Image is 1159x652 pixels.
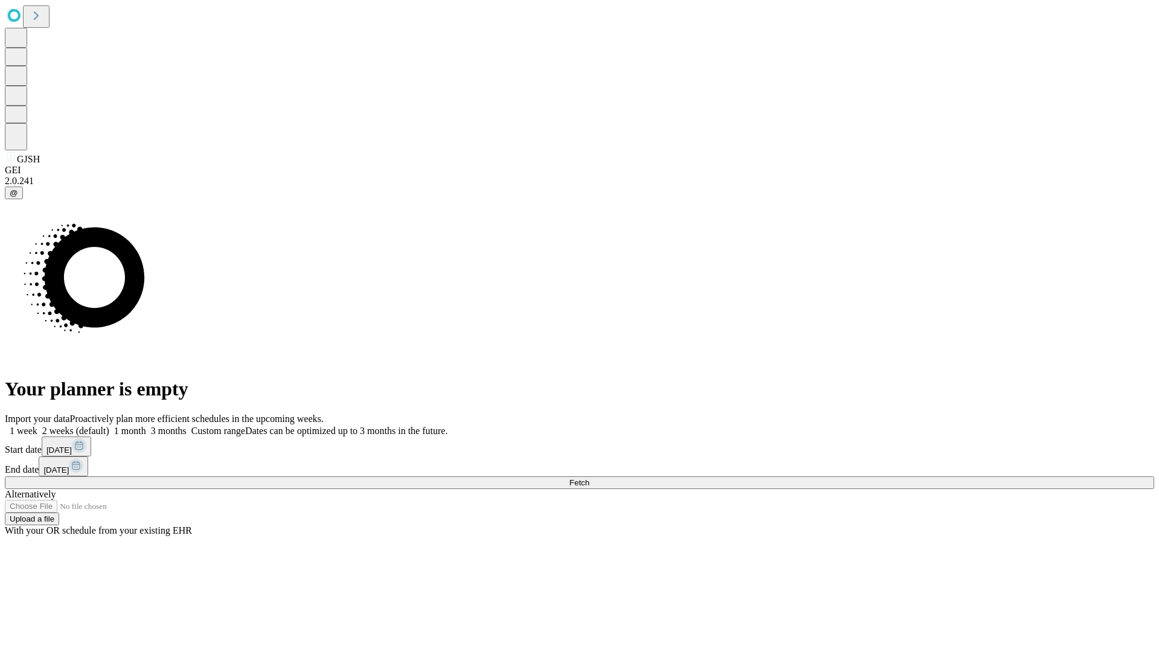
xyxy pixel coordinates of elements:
button: [DATE] [39,456,88,476]
span: Proactively plan more efficient schedules in the upcoming weeks. [70,414,324,424]
span: Alternatively [5,489,56,499]
span: With your OR schedule from your existing EHR [5,525,192,535]
span: Import your data [5,414,70,424]
div: End date [5,456,1154,476]
span: @ [10,188,18,197]
button: Fetch [5,476,1154,489]
span: Dates can be optimized up to 3 months in the future. [245,426,447,436]
span: GJSH [17,154,40,164]
div: GEI [5,165,1154,176]
button: [DATE] [42,436,91,456]
span: [DATE] [43,465,69,475]
button: @ [5,187,23,199]
div: Start date [5,436,1154,456]
span: [DATE] [46,446,72,455]
span: 1 week [10,426,37,436]
div: 2.0.241 [5,176,1154,187]
button: Upload a file [5,513,59,525]
span: 2 weeks (default) [42,426,109,436]
span: 3 months [151,426,187,436]
span: Custom range [191,426,245,436]
span: 1 month [114,426,146,436]
span: Fetch [569,478,589,487]
h1: Your planner is empty [5,378,1154,400]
